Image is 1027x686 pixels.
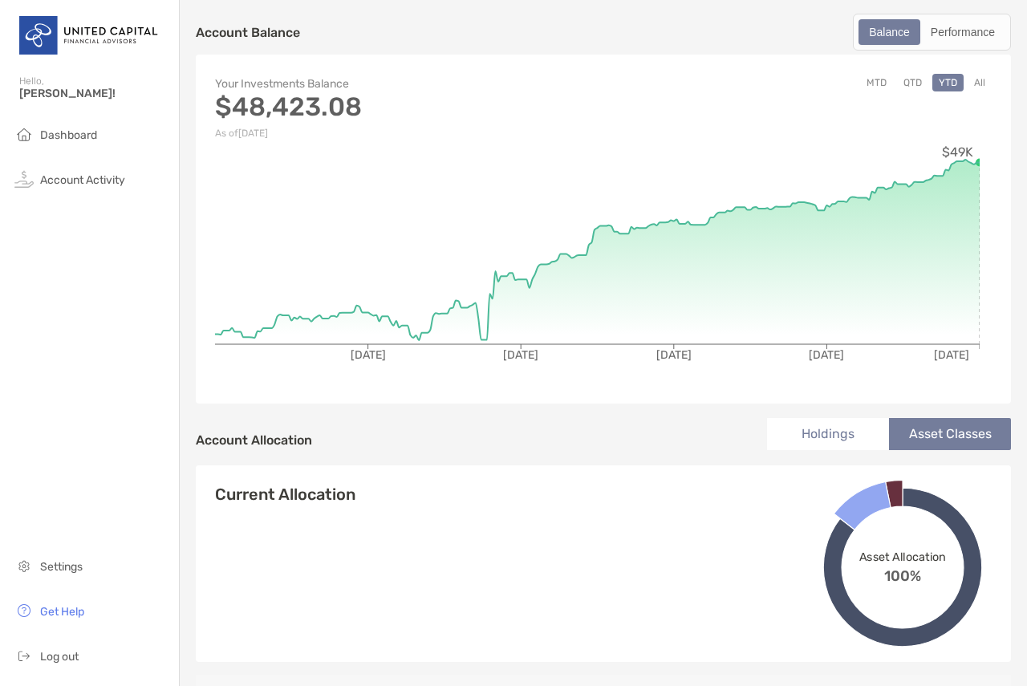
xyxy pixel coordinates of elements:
p: As of [DATE] [215,124,603,144]
tspan: [DATE] [351,348,386,362]
img: logout icon [14,646,34,665]
img: get-help icon [14,601,34,620]
img: activity icon [14,169,34,189]
h4: Current Allocation [215,485,355,504]
span: 100% [884,563,921,584]
button: All [968,74,992,91]
tspan: [DATE] [934,348,969,362]
img: settings icon [14,556,34,575]
li: Holdings [767,418,889,450]
tspan: $49K [942,144,973,160]
span: Account Activity [40,173,125,187]
li: Asset Classes [889,418,1011,450]
img: United Capital Logo [19,6,160,64]
button: MTD [860,74,893,91]
div: Balance [860,21,919,43]
img: household icon [14,124,34,144]
span: Asset Allocation [859,550,947,563]
span: [PERSON_NAME]! [19,87,169,100]
button: YTD [932,74,964,91]
span: Log out [40,650,79,664]
p: $48,423.08 [215,97,603,117]
span: Settings [40,560,83,574]
tspan: [DATE] [656,348,692,362]
div: segmented control [853,14,1011,51]
button: QTD [897,74,928,91]
tspan: [DATE] [809,348,844,362]
h4: Account Allocation [196,432,312,448]
span: Dashboard [40,128,97,142]
tspan: [DATE] [503,348,538,362]
span: Get Help [40,605,84,619]
p: Account Balance [196,22,300,43]
div: Performance [922,21,1004,43]
p: Your Investments Balance [215,74,603,94]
